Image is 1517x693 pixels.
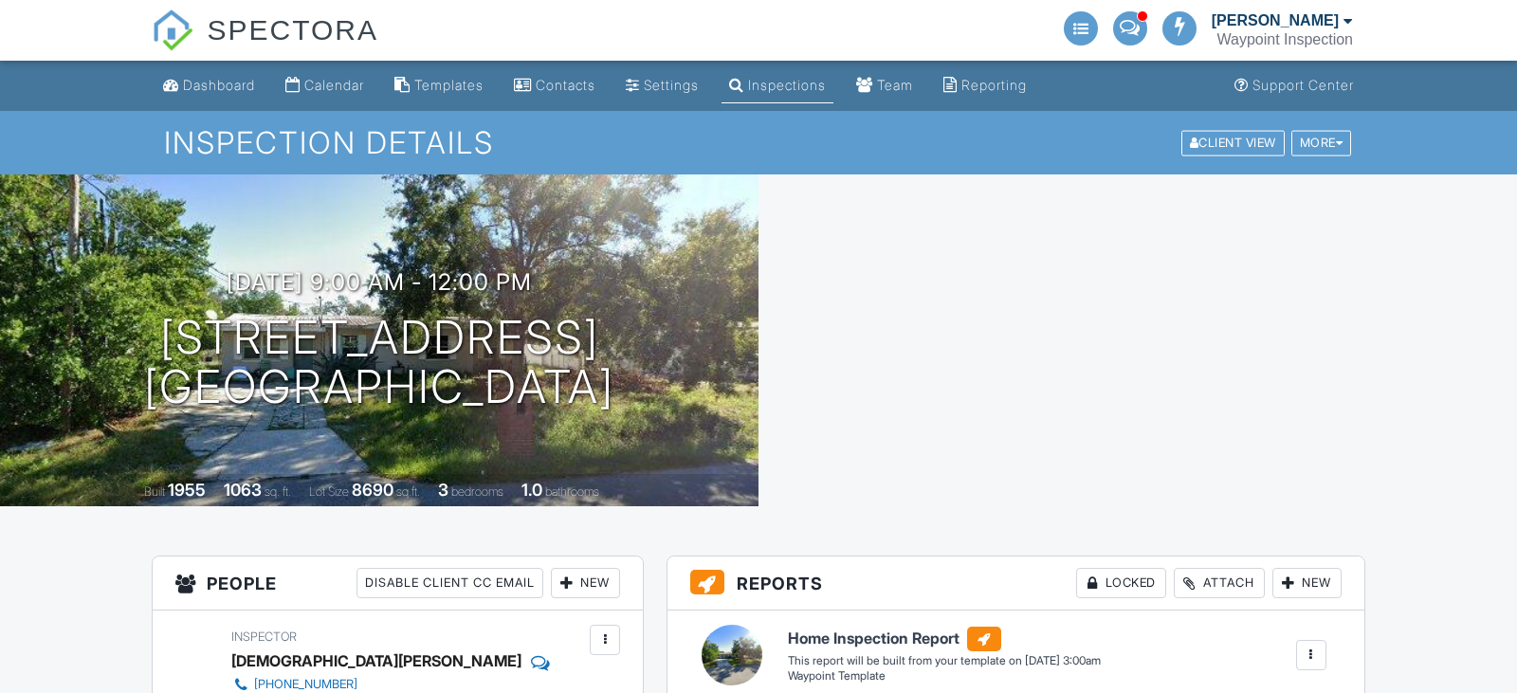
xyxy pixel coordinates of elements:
[387,68,491,103] a: Templates
[227,269,532,295] h3: [DATE] 9:00 am - 12:00 pm
[545,484,599,499] span: bathrooms
[877,77,913,93] div: Team
[536,77,595,93] div: Contacts
[168,480,206,500] div: 1955
[521,480,542,500] div: 1.0
[396,484,420,499] span: sq.ft.
[231,629,297,644] span: Inspector
[667,556,1364,611] h3: Reports
[722,68,833,103] a: Inspections
[265,484,291,499] span: sq. ft.
[961,77,1027,93] div: Reporting
[1212,11,1339,30] div: [PERSON_NAME]
[788,627,1101,651] h6: Home Inspection Report
[506,68,603,103] a: Contacts
[152,28,378,64] a: SPECTORA
[618,68,706,103] a: Settings
[1076,568,1166,598] div: Locked
[144,313,614,413] h1: [STREET_ADDRESS] [GEOGRAPHIC_DATA]
[155,68,263,103] a: Dashboard
[304,77,364,93] div: Calendar
[144,484,165,499] span: Built
[451,484,503,499] span: bedrooms
[278,68,372,103] a: Calendar
[231,647,521,675] div: [DEMOGRAPHIC_DATA][PERSON_NAME]
[309,484,349,499] span: Lot Size
[1217,30,1353,49] div: Waypoint Inspection
[1181,130,1285,155] div: Client View
[936,68,1034,103] a: Reporting
[352,480,393,500] div: 8690
[224,480,262,500] div: 1063
[849,68,921,103] a: Team
[1272,568,1342,598] div: New
[644,77,699,93] div: Settings
[788,668,1101,684] div: Waypoint Template
[153,556,643,611] h3: People
[1174,568,1265,598] div: Attach
[254,677,357,692] div: [PHONE_NUMBER]
[1252,77,1354,93] div: Support Center
[748,77,826,93] div: Inspections
[1179,135,1289,149] a: Client View
[164,126,1353,159] h1: Inspection Details
[207,9,378,49] span: SPECTORA
[788,653,1101,668] div: This report will be built from your template on [DATE] 3:00am
[356,568,543,598] div: Disable Client CC Email
[551,568,620,598] div: New
[152,9,193,51] img: The Best Home Inspection Software - Spectora
[1227,68,1362,103] a: Support Center
[183,77,255,93] div: Dashboard
[1291,130,1352,155] div: More
[414,77,484,93] div: Templates
[438,480,448,500] div: 3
